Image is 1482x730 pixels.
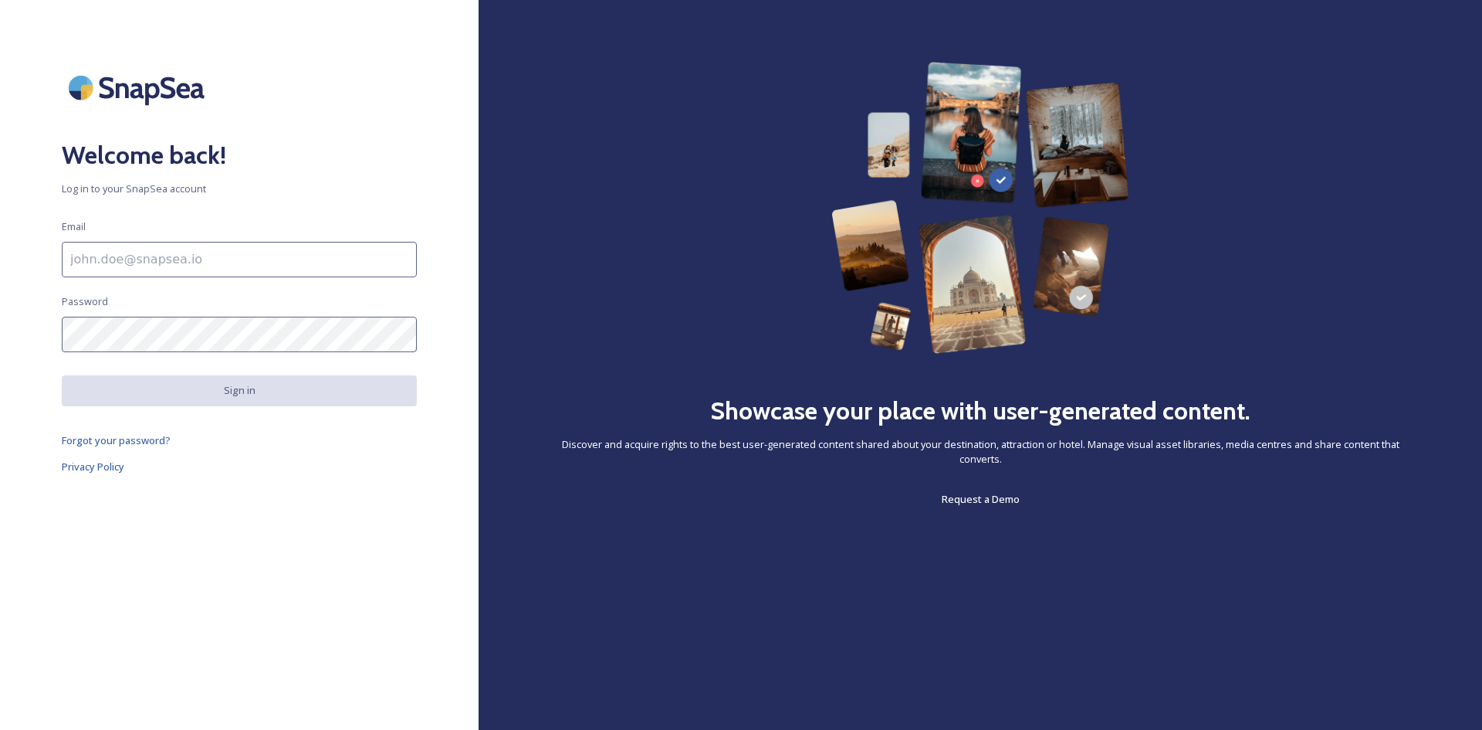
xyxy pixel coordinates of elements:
[62,375,417,406] button: Sign in
[62,182,417,196] span: Log in to your SnapSea account
[942,490,1020,508] a: Request a Demo
[62,460,124,474] span: Privacy Policy
[942,492,1020,506] span: Request a Demo
[62,457,417,476] a: Privacy Policy
[62,433,171,447] span: Forgot your password?
[62,242,417,277] input: john.doe@snapsea.io
[831,62,1129,354] img: 63b42ca75bacad526042e722_Group%20154-p-800.png
[62,431,417,450] a: Forgot your password?
[62,62,216,114] img: SnapSea Logo
[62,294,108,309] span: Password
[710,392,1250,430] h2: Showcase your place with user-generated content.
[62,137,417,174] h2: Welcome back!
[540,437,1420,467] span: Discover and acquire rights to the best user-generated content shared about your destination, att...
[62,219,86,234] span: Email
